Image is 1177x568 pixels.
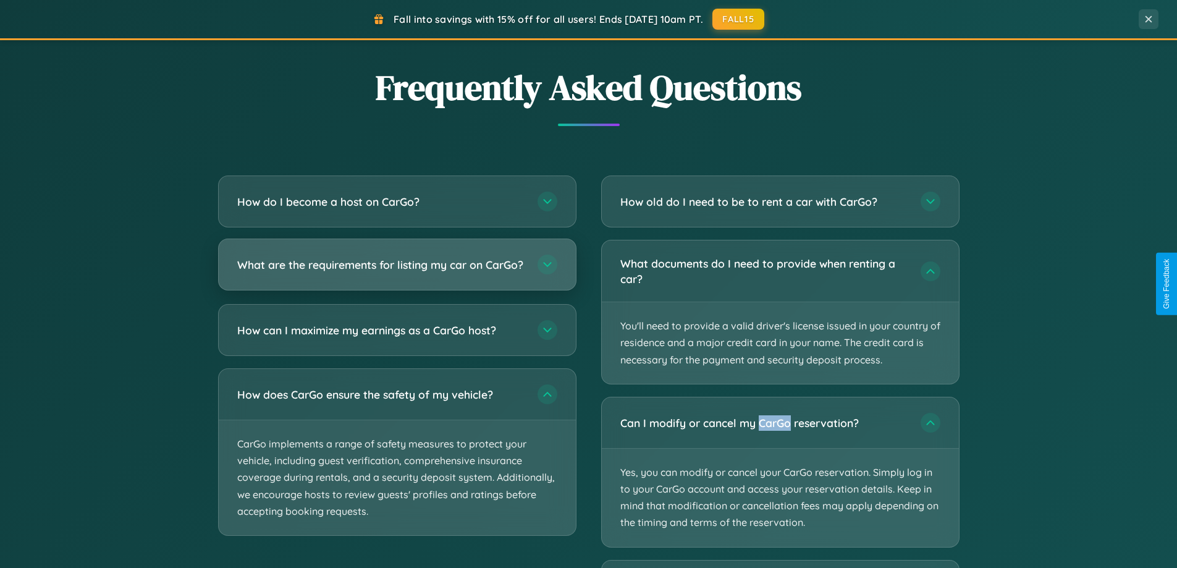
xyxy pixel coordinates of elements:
span: Fall into savings with 15% off for all users! Ends [DATE] 10am PT. [394,13,703,25]
p: You'll need to provide a valid driver's license issued in your country of residence and a major c... [602,302,959,384]
h2: Frequently Asked Questions [218,64,960,111]
h3: What are the requirements for listing my car on CarGo? [237,257,525,273]
h3: How can I maximize my earnings as a CarGo host? [237,323,525,338]
h3: What documents do I need to provide when renting a car? [620,256,908,286]
div: Give Feedback [1162,259,1171,309]
h3: How do I become a host on CarGo? [237,194,525,210]
h3: How does CarGo ensure the safety of my vehicle? [237,387,525,402]
p: Yes, you can modify or cancel your CarGo reservation. Simply log in to your CarGo account and acc... [602,449,959,547]
button: FALL15 [712,9,764,30]
p: CarGo implements a range of safety measures to protect your vehicle, including guest verification... [219,420,576,535]
h3: Can I modify or cancel my CarGo reservation? [620,415,908,431]
h3: How old do I need to be to rent a car with CarGo? [620,194,908,210]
